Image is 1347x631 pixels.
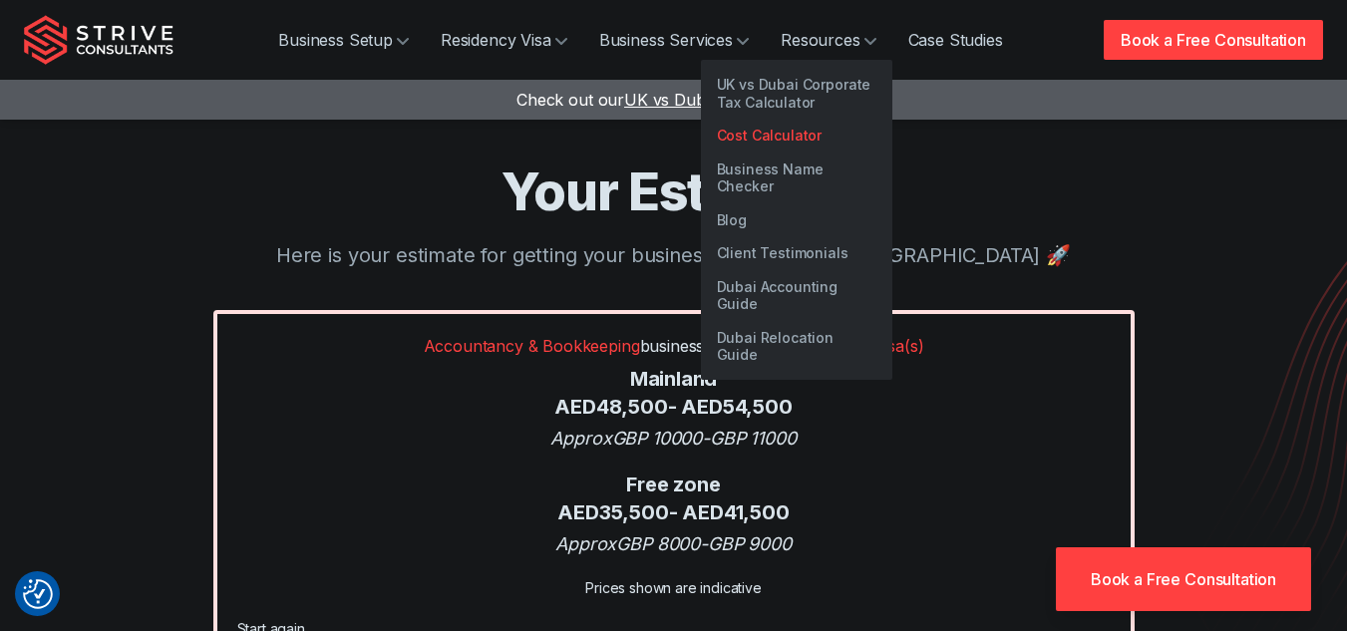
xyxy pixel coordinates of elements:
a: Check out ourUK vs Dubai Tax Calculator [516,90,831,110]
img: Revisit consent button [23,579,53,609]
a: Residency Visa [425,20,583,60]
span: UK vs Dubai Tax Calculator [624,90,831,110]
a: Blog [701,203,892,237]
p: Here is your estimate for getting your business set up in the [GEOGRAPHIC_DATA] 🚀 [24,240,1323,270]
a: Client Testimonials [701,236,892,270]
div: Approx GBP 8000 - GBP 9000 [237,530,1111,557]
div: Prices shown are indicative [237,577,1111,598]
a: Dubai Relocation Guide [701,321,892,372]
a: Business Name Checker [701,153,892,203]
div: Mainland AED 48,500 - AED 54,500 [237,366,1111,421]
a: Book a Free Consultation [1104,20,1323,60]
a: Business Setup [262,20,425,60]
a: Case Studies [892,20,1019,60]
div: Approx GBP 10000 - GBP 11000 [237,425,1111,452]
a: Dubai Accounting Guide [701,270,892,321]
div: Free zone AED 35,500 - AED 41,500 [237,472,1111,526]
h1: Your Estimate [24,159,1323,224]
button: Consent Preferences [23,579,53,609]
a: Cost Calculator [701,119,892,153]
a: Resources [765,20,892,60]
a: Business Services [583,20,765,60]
p: business licence and [237,334,1111,358]
img: Strive Consultants [24,15,173,65]
span: Accountancy & Bookkeeping [424,336,640,356]
a: Book a Free Consultation [1056,547,1311,611]
a: UK vs Dubai Corporate Tax Calculator [701,68,892,119]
